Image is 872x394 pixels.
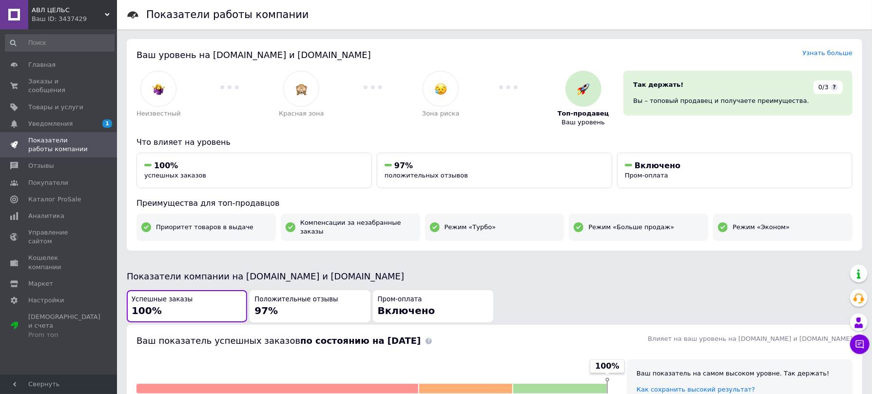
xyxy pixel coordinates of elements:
span: Красная зона [279,109,324,118]
a: Как сохранить высокий результат? [637,386,755,393]
span: Положительные отзывы [254,295,338,304]
span: Главная [28,60,56,69]
button: Пром-оплатаВключено [373,290,493,323]
b: по состоянию на [DATE] [300,335,421,346]
span: успешных заказов [144,172,206,179]
button: 97%положительных отзывов [377,153,612,188]
span: Ваш уровень на [DOMAIN_NAME] и [DOMAIN_NAME] [136,50,371,60]
span: Что влияет на уровень [136,138,231,147]
span: Режим «Турбо» [445,223,496,232]
span: 100% [154,161,178,170]
div: 0/3 [814,80,843,94]
span: Так держать! [633,81,683,88]
span: Показатели компании на [DOMAIN_NAME] и [DOMAIN_NAME] [127,271,404,281]
span: Неизвестный [136,109,181,118]
span: Настройки [28,296,64,305]
span: Преимущества для топ-продавцов [136,198,279,208]
button: Чат с покупателем [850,335,870,354]
span: Включено [378,305,435,316]
span: Заказы и сообщения [28,77,90,95]
img: :see_no_evil: [295,83,308,95]
span: Покупатели [28,178,68,187]
span: положительных отзывов [385,172,468,179]
span: Каталог ProSale [28,195,81,204]
span: Ваш показатель успешных заказов [136,335,421,346]
span: Пром-оплата [625,172,668,179]
span: Уведомления [28,119,73,128]
span: Режим «Эконом» [733,223,790,232]
span: ? [831,84,838,91]
span: Отзывы [28,161,54,170]
span: Ваш уровень [562,118,605,127]
span: Аналитика [28,212,64,220]
span: Влияет на ваш уровень на [DOMAIN_NAME] и [DOMAIN_NAME] [648,335,853,342]
span: 97% [254,305,278,316]
span: Управление сайтом [28,228,90,246]
button: 100%успешных заказов [136,153,372,188]
span: Пром-оплата [378,295,422,304]
span: АВЛ ЦЕЛЬС [32,6,105,15]
span: 97% [394,161,413,170]
input: Поиск [5,34,115,52]
div: Ваш показатель на самом высоком уровне. Так держать! [637,369,843,378]
span: Товары и услуги [28,103,83,112]
span: Топ-продавец [558,109,609,118]
span: [DEMOGRAPHIC_DATA] и счета [28,313,100,339]
div: Ваш ID: 3437429 [32,15,117,23]
button: Успешные заказы100% [127,290,247,323]
span: Показатели работы компании [28,136,90,154]
span: Приоритет товаров в выдаче [156,223,253,232]
span: Маркет [28,279,53,288]
img: :woman-shrugging: [153,83,165,95]
a: Узнать больше [802,49,853,57]
span: Режим «Больше продаж» [588,223,674,232]
img: :disappointed_relieved: [435,83,447,95]
span: Зона риска [422,109,460,118]
button: ВключеноПром-оплата [617,153,853,188]
span: 100% [132,305,162,316]
span: Успешные заказы [132,295,193,304]
span: 100% [595,361,619,372]
button: Положительные отзывы97% [250,290,370,323]
img: :rocket: [577,83,589,95]
span: Кошелек компании [28,254,90,271]
span: Компенсации за незабранные заказы [300,218,415,236]
span: Включено [635,161,680,170]
span: 1 [102,119,112,128]
h1: Показатели работы компании [146,9,309,20]
div: Prom топ [28,331,100,339]
div: Вы – топовый продавец и получаете преимущества. [633,97,843,105]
